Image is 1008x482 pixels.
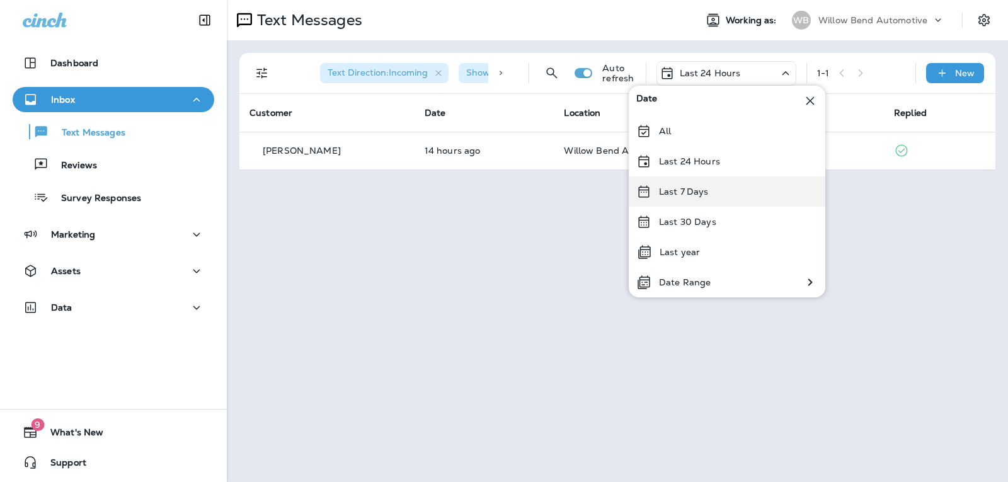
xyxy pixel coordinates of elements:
span: Customer [249,107,292,118]
p: All [659,126,671,136]
span: What's New [38,427,103,442]
button: Dashboard [13,50,214,76]
p: New [955,68,975,78]
button: Text Messages [13,118,214,145]
p: Reviews [49,160,97,172]
button: Filters [249,60,275,86]
span: 9 [31,418,44,431]
button: Search Messages [539,60,564,86]
button: 9What's New [13,420,214,445]
p: Last year [660,247,700,257]
button: Survey Responses [13,184,214,210]
p: Inbox [51,95,75,105]
p: Data [51,302,72,313]
span: Willow Bend Automotive [564,145,673,156]
p: Text Messages [49,127,125,139]
div: Text Direction:Incoming [320,63,449,83]
button: Settings [973,9,995,32]
button: Reviews [13,151,214,178]
p: Willow Bend Automotive [818,15,927,25]
button: Marketing [13,222,214,247]
p: Auto refresh [602,63,635,83]
p: Last 24 Hours [680,68,741,78]
span: Support [38,457,86,473]
p: Survey Responses [49,193,141,205]
span: Date [425,107,446,118]
div: WB [792,11,811,30]
p: Oct 1, 2025 05:59 PM [425,146,544,156]
span: Text Direction : Incoming [328,67,428,78]
p: Assets [51,266,81,276]
p: Last 30 Days [659,217,716,227]
p: Text Messages [252,11,362,30]
span: Location [564,107,600,118]
p: Dashboard [50,58,98,68]
p: Date Range [659,277,711,287]
span: Show Start/Stop/Unsubscribe : true [466,67,618,78]
button: Support [13,450,214,475]
button: Inbox [13,87,214,112]
span: Replied [894,107,927,118]
p: Marketing [51,229,95,239]
button: Data [13,295,214,320]
button: Assets [13,258,214,284]
div: 1 - 1 [817,68,829,78]
span: Date [636,93,658,108]
span: Working as: [726,15,779,26]
p: Last 24 Hours [659,156,720,166]
p: Last 7 Days [659,186,709,197]
p: [PERSON_NAME] [263,146,341,156]
button: Collapse Sidebar [187,8,222,33]
div: Show Start/Stop/Unsubscribe:true [459,63,639,83]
